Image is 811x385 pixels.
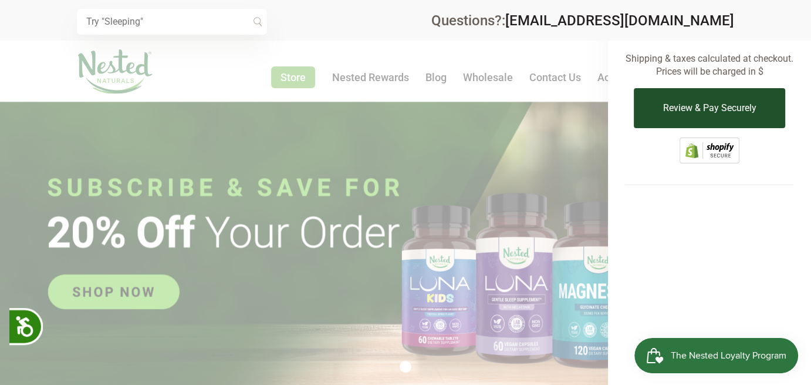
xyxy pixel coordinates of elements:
[717,28,746,41] span: $0.00
[680,155,739,166] a: This online store is secured by Shopify
[431,14,734,28] div: Questions?:
[505,12,734,29] a: [EMAIL_ADDRESS][DOMAIN_NAME]
[634,88,785,128] button: Review & Pay Securely
[634,338,799,373] iframe: Button to open loyalty program pop-up
[77,9,267,35] input: Try "Sleeping"
[680,138,739,163] img: Shopify secure badge
[626,52,793,79] p: Shipping & taxes calculated at checkout. Prices will be charged in $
